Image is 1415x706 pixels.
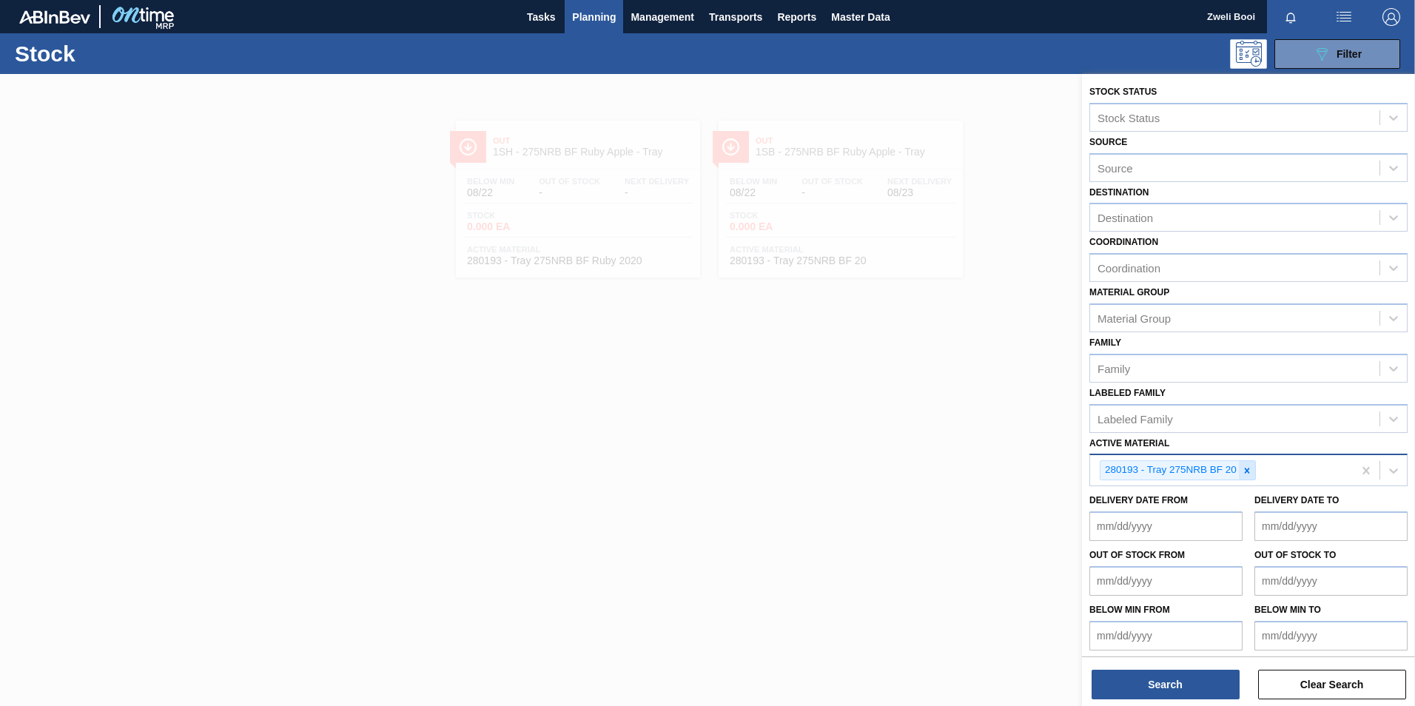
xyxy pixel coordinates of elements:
input: mm/dd/yyyy [1254,566,1408,596]
div: Programming: no user selected [1230,39,1267,69]
label: Stock Status [1089,87,1157,97]
label: Active Material [1089,438,1169,448]
div: Family [1098,362,1130,374]
label: Delivery Date from [1089,495,1188,505]
label: Material Group [1089,287,1169,297]
input: mm/dd/yyyy [1089,511,1243,541]
img: TNhmsLtSVTkK8tSr43FrP2fwEKptu5GPRR3wAAAABJRU5ErkJggg== [19,10,90,24]
div: Source [1098,161,1133,174]
label: Family [1089,337,1121,348]
h1: Stock [15,45,236,62]
label: Destination [1089,187,1149,198]
label: Out of Stock from [1089,550,1185,560]
label: Labeled Family [1089,388,1166,398]
span: Management [631,8,694,26]
div: Coordination [1098,262,1160,275]
span: Reports [777,8,816,26]
label: Source [1089,137,1127,147]
div: Destination [1098,212,1153,224]
label: Delivery Date to [1254,495,1339,505]
div: Material Group [1098,312,1171,324]
span: Transports [709,8,762,26]
img: Logout [1382,8,1400,26]
button: Notifications [1267,7,1314,27]
span: Filter [1337,48,1362,60]
div: Stock Status [1098,111,1160,124]
div: 280193 - Tray 275NRB BF 20 [1100,461,1239,480]
span: Planning [572,8,616,26]
label: Below Min from [1089,605,1170,615]
label: Coordination [1089,237,1158,247]
span: Tasks [525,8,557,26]
label: Below Min to [1254,605,1321,615]
img: userActions [1335,8,1353,26]
input: mm/dd/yyyy [1254,621,1408,650]
span: Master Data [831,8,890,26]
input: mm/dd/yyyy [1089,621,1243,650]
button: Filter [1274,39,1400,69]
input: mm/dd/yyyy [1254,511,1408,541]
input: mm/dd/yyyy [1089,566,1243,596]
div: Labeled Family [1098,412,1173,425]
label: Out of Stock to [1254,550,1336,560]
